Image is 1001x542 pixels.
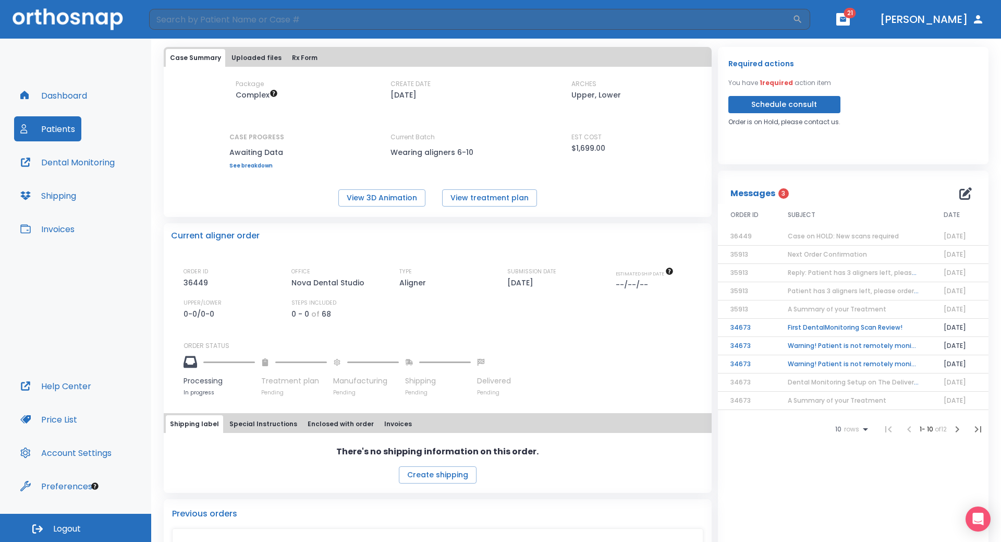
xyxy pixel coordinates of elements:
td: [DATE] [931,319,988,337]
button: Enclosed with order [303,415,378,433]
p: Required actions [728,57,794,70]
span: 21 [844,8,856,18]
p: Shipping [405,376,471,387]
td: [DATE] [931,355,988,374]
td: 34673 [718,319,775,337]
span: Reply: Patient has 3 aligners left, please order next set! [788,268,965,277]
p: 0 - 0 [291,308,309,320]
span: 34673 [730,396,751,405]
p: Treatment plan [261,376,327,387]
td: [DATE] [931,337,988,355]
button: Account Settings [14,440,118,465]
p: ORDER STATUS [184,341,704,351]
p: Wearing aligners 6-10 [390,146,484,159]
a: Shipping [14,183,82,208]
button: Special Instructions [225,415,301,433]
p: Pending [333,389,399,396]
p: ORDER ID [184,267,208,276]
p: $1,699.00 [571,142,605,154]
span: A Summary of your Treatment [788,305,886,314]
button: Create shipping [399,466,477,484]
p: 0-0/0-0 [184,308,218,320]
button: Dental Monitoring [14,150,121,175]
span: 1 - 10 [920,425,935,433]
p: Delivered [477,376,511,387]
span: 35913 [730,268,748,277]
div: Open Intercom Messenger [966,507,991,532]
span: DATE [944,210,960,220]
span: 3 [778,188,789,199]
p: Manufacturing [333,376,399,387]
button: Case Summary [166,49,225,67]
img: Orthosnap [13,8,123,30]
div: tabs [166,49,710,67]
td: 34673 [718,355,775,374]
p: Aligner [399,276,430,289]
p: Previous orders [172,508,703,520]
span: SUBJECT [788,210,815,220]
button: Shipping label [166,415,223,433]
button: View treatment plan [442,189,537,207]
button: Schedule consult [728,96,840,113]
span: of 12 [935,425,947,433]
p: UPPER/LOWER [184,298,222,308]
p: Package [236,79,264,89]
p: [DATE] [507,276,537,289]
span: 35913 [730,286,748,295]
span: [DATE] [944,268,966,277]
p: OFFICE [291,267,310,276]
p: Awaiting Data [229,146,284,159]
p: CREATE DATE [390,79,431,89]
span: Next Order Confirmation [788,250,867,259]
button: Uploaded files [227,49,286,67]
span: ORDER ID [730,210,759,220]
p: There's no shipping information on this order. [336,445,539,458]
span: Up to 50 Steps (100 aligners) [236,90,278,100]
td: 34673 [718,337,775,355]
span: 1 required [760,78,793,87]
button: Help Center [14,374,97,399]
span: [DATE] [944,396,966,405]
td: Warning! Patient is not remotely monitored [775,355,931,374]
p: EST COST [571,133,602,142]
button: Patients [14,116,81,141]
p: You have action item [728,78,831,88]
button: Rx Form [288,49,322,67]
span: The date will be available after approving treatment plan [616,270,674,277]
span: [DATE] [944,232,966,240]
p: --/--/-- [616,279,652,291]
button: Preferences [14,474,99,499]
p: Upper, Lower [571,89,621,101]
div: Tooltip anchor [90,481,100,491]
p: STEPS INCLUDED [291,298,336,308]
span: [DATE] [944,250,966,259]
p: 68 [322,308,331,320]
p: Pending [405,389,471,396]
span: 34673 [730,378,751,387]
span: Dental Monitoring Setup on The Delivery Day [788,378,932,387]
p: [DATE] [390,89,417,101]
p: Messages [730,187,775,200]
p: Nova Dental Studio [291,276,368,289]
span: 35913 [730,250,748,259]
p: TYPE [399,267,412,276]
p: CASE PROGRESS [229,133,284,142]
button: [PERSON_NAME] [876,10,988,29]
div: tabs [166,415,710,433]
button: Invoices [14,216,81,242]
p: Pending [477,389,511,396]
p: In progress [184,389,255,396]
p: 36449 [184,276,212,289]
button: Dashboard [14,83,93,108]
span: [DATE] [944,305,966,314]
span: [DATE] [944,378,966,387]
button: Price List [14,407,83,432]
p: SUBMISSION DATE [507,267,556,276]
span: 10 [835,426,841,433]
